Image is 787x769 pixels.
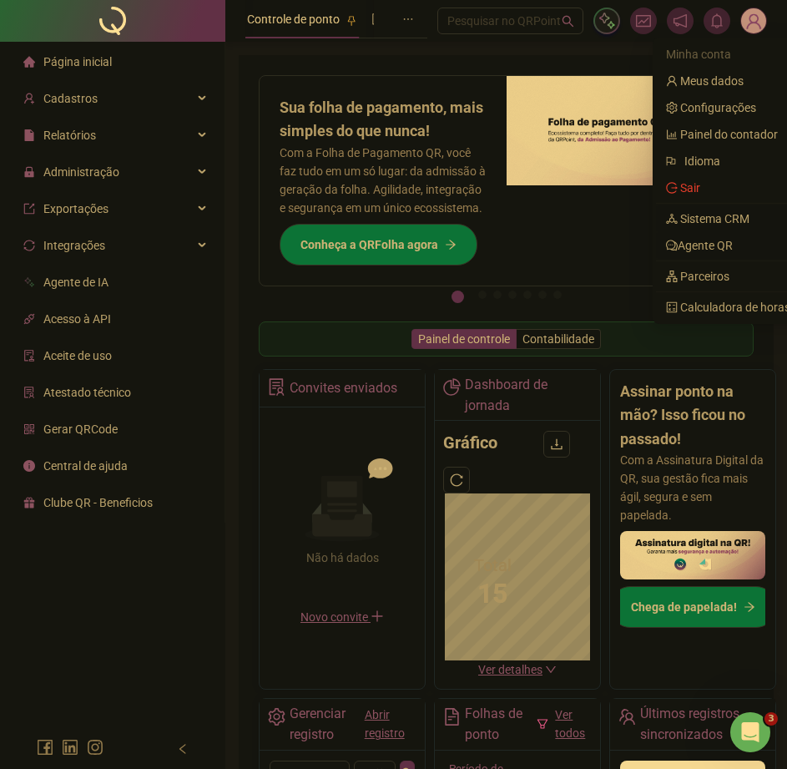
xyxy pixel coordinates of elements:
button: 6 [538,291,547,299]
span: Controle de ponto [247,13,340,26]
div: Convites enviados [290,374,397,402]
iframe: Intercom live chat [730,712,770,752]
span: user-add [23,93,35,104]
span: lock [23,166,35,178]
span: 3 [764,712,778,726]
div: Não há dados [276,549,408,567]
span: pie-chart [443,378,461,396]
img: sparkle-icon.fc2bf0ac1784a2077858766a79e2daf3.svg [598,12,616,30]
span: linkedin [62,739,78,756]
button: 1 [452,291,464,303]
p: Com a Assinatura Digital da QR, sua gestão fica mais ágil, segura e sem papelada. [620,451,765,524]
span: Relatórios [43,129,96,142]
div: Folhas de ponto [465,703,537,745]
h2: Assinar ponto na mão? Isso ficou no passado! [620,380,765,451]
span: filter [537,718,548,730]
span: Ver detalhes [478,663,542,676]
div: Gerenciar registro [290,703,364,745]
span: Administração [43,165,119,179]
span: ellipsis [402,13,414,25]
span: Agente de IA [43,276,108,289]
span: Gerar QRCode [43,422,118,436]
span: Painel de controle [418,332,510,346]
span: Chega de papelada! [631,598,737,616]
span: down [545,664,557,675]
img: 39070 [741,8,766,33]
span: flag [666,152,678,170]
span: Aceite de uso [43,349,112,362]
span: gift [23,497,35,508]
span: export [23,203,35,215]
span: Página inicial [43,55,112,68]
span: Acesso à API [43,312,111,326]
span: Contabilidade [522,332,594,346]
span: team [618,708,636,726]
span: info-circle [23,460,35,472]
a: Ver todos [555,708,585,740]
span: left [177,743,189,755]
span: Exportações [43,202,108,215]
p: Com a Folha de Pagamento QR, você faz tudo em um só lugar: da admissão à geração da folha. Agilid... [280,144,487,217]
span: solution [268,378,285,396]
a: bar-chart Painel do contador [666,128,778,141]
span: Atestado técnico [43,386,131,399]
span: qrcode [23,423,35,435]
div: Dashboard de jornada [465,374,592,416]
div: Últimos registros sincronizados [640,703,767,745]
span: download [550,438,563,451]
span: sync [23,240,35,251]
span: instagram [87,739,103,756]
span: arrow-right [445,239,457,250]
a: Abrir registro [365,708,405,740]
span: plus [371,610,384,623]
span: arrow-right [744,601,755,613]
span: file-text [443,708,461,726]
span: file [23,129,35,141]
span: Sair [680,181,700,195]
button: 5 [523,291,532,299]
span: home [23,56,35,68]
span: reload [450,473,463,487]
span: file-done [371,13,383,25]
span: logout [666,182,678,194]
button: 2 [478,291,487,299]
button: 4 [508,291,517,299]
a: apartment Parceiros [666,270,729,283]
h4: Gráfico [443,431,497,454]
a: setting Configurações [666,101,756,114]
span: Integrações [43,239,105,252]
span: audit [23,350,35,362]
img: banner%2F02c71560-61a6-44d4-94b9-c8ab97240462.png [620,531,765,579]
button: 7 [553,291,562,299]
span: fund [636,13,651,28]
span: notification [673,13,688,28]
span: setting [268,708,285,726]
span: Central de ajuda [43,459,128,473]
a: commentAgente QR [666,239,733,252]
a: Ver detalhes down [478,663,557,676]
h2: Sua folha de pagamento, mais simples do que nunca! [280,96,487,144]
span: api [23,313,35,325]
span: pushpin [346,15,356,25]
button: Conheça a QRFolha agora [280,224,477,266]
a: user Meus dados [666,74,744,88]
span: bell [709,13,724,28]
button: 3 [493,291,502,299]
a: deployment-unit Sistema CRM [666,212,749,225]
span: Idioma [684,152,780,170]
span: solution [23,387,35,398]
span: Conheça a QRFolha agora [300,235,438,254]
span: Cadastros [43,92,98,105]
span: Clube QR - Beneficios [43,496,153,509]
span: facebook [37,739,53,756]
button: Chega de papelada! [610,586,776,628]
span: search [562,15,574,28]
img: banner%2F8d14a306-6205-4263-8e5b-06e9a85ad873.png [507,76,754,185]
span: Novo convite [300,610,384,624]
